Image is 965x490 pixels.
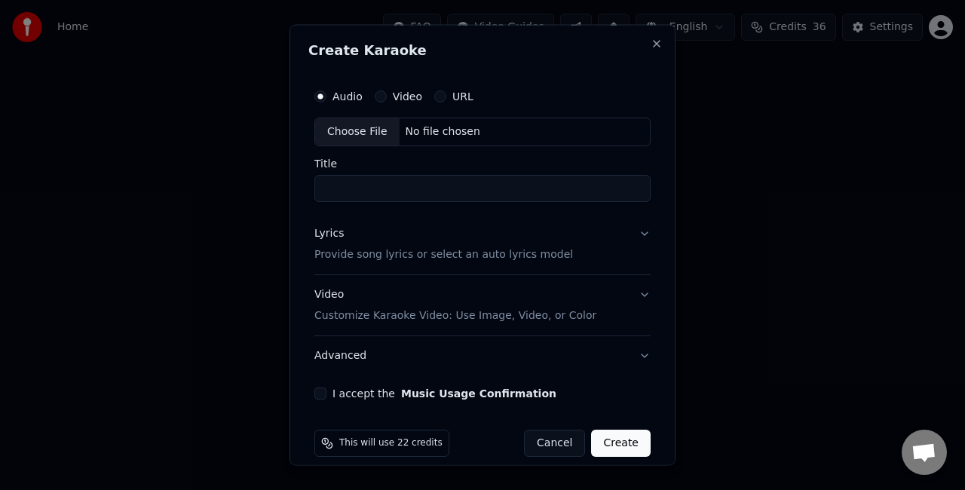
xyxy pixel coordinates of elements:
[332,387,556,398] label: I accept the
[308,44,657,57] h2: Create Karaoke
[314,213,651,274] button: LyricsProvide song lyrics or select an auto lyrics model
[452,91,473,102] label: URL
[332,91,363,102] label: Audio
[314,335,651,375] button: Advanced
[393,91,422,102] label: Video
[314,286,596,323] div: Video
[339,436,443,449] span: This will use 22 credits
[524,429,585,456] button: Cancel
[315,118,400,145] div: Choose File
[314,247,573,262] p: Provide song lyrics or select an auto lyrics model
[401,387,556,398] button: I accept the
[314,308,596,323] p: Customize Karaoke Video: Use Image, Video, or Color
[314,158,651,168] label: Title
[314,274,651,335] button: VideoCustomize Karaoke Video: Use Image, Video, or Color
[400,124,486,139] div: No file chosen
[314,225,344,240] div: Lyrics
[591,429,651,456] button: Create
